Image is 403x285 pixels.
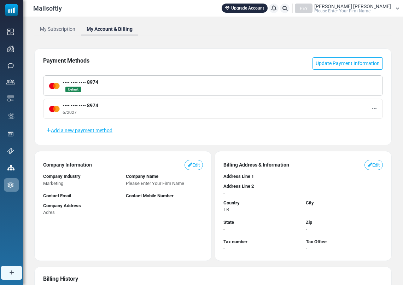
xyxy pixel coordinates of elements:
[126,181,184,186] span: Please Enter Your Firm Name
[223,161,289,169] span: Billing Address & Information
[49,106,60,112] img: Mastercard
[7,131,14,137] img: landing_pages.svg
[306,200,314,205] span: City
[68,87,78,91] span: translation missing: en.billing.default
[7,29,14,35] img: dashboard-icon.svg
[7,95,14,101] img: email-templates-icon.svg
[223,207,229,212] span: TR
[6,80,15,85] img: contacts-icon.svg
[7,182,14,188] img: settings-icon.svg
[223,239,247,244] span: Tax number
[7,112,15,120] img: workflow.svg
[126,193,174,198] span: Contact Mobile Number
[364,160,383,170] a: Edit
[43,161,92,169] span: Company Information
[126,174,158,179] span: Company Name
[63,103,98,108] strong: •••• •••• •••• 8974
[306,226,307,232] span: -
[7,63,14,69] img: sms-icon.png
[306,220,312,225] span: Zip
[223,200,240,205] span: Country
[306,207,307,212] span: -
[81,23,138,35] a: My Account & Billing
[314,9,370,13] span: Please Enter Your Firm Name
[314,4,391,9] span: [PERSON_NAME] [PERSON_NAME]
[306,246,307,251] span: -
[223,220,234,225] span: State
[223,226,225,232] span: -
[63,79,98,85] strong: •••• •••• •••• 8974
[295,4,313,13] div: PEY
[43,210,55,215] span: Adres
[223,184,254,189] span: Address Line 2
[7,148,14,154] img: support-icon.svg
[295,4,399,13] a: PEY [PERSON_NAME] [PERSON_NAME] Please Enter Your Firm Name
[7,46,14,52] img: campaigns-icon.png
[43,193,71,198] span: Contact Email
[43,203,81,208] span: Company Address
[43,181,63,186] span: Marketing
[43,57,89,64] h6: Payment Methods
[43,124,116,136] a: Add a new payment method
[5,4,18,16] img: mailsoftly_icon_blue_white.svg
[222,4,268,13] a: Upgrade Account
[34,23,81,35] a: My Subscription
[313,57,383,70] a: Update Payment Information
[49,83,60,89] img: Mastercard
[43,174,81,179] span: Company Industry
[63,109,98,116] div: 6/2027
[223,174,254,179] span: Address Line 1
[306,239,327,244] span: Tax Office
[223,246,225,251] span: -
[185,160,203,170] a: Edit
[43,275,383,282] h6: Billing History
[223,190,225,196] span: -
[33,4,62,13] span: Mailsoftly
